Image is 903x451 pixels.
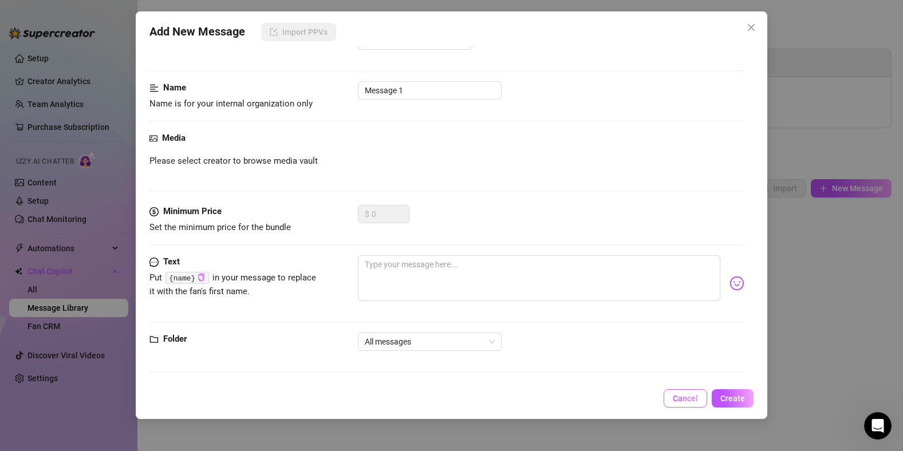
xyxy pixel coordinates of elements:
[742,18,760,37] button: Close
[149,222,291,232] span: Set the minimum price for the bundle
[163,82,186,93] strong: Name
[261,23,336,41] button: Import PPVs
[358,81,502,100] input: Enter a name
[198,274,205,282] button: Click to Copy
[149,81,159,95] span: align-left
[149,98,313,109] span: Name is for your internal organization only
[163,256,180,267] strong: Text
[712,389,754,408] button: Create
[149,272,317,296] span: Put in your message to replace it with the fan's first name.
[365,333,495,350] span: All messages
[149,205,159,219] span: dollar
[149,132,157,145] span: picture
[162,133,186,143] strong: Media
[149,255,159,269] span: message
[664,389,707,408] button: Cancel
[163,206,222,216] strong: Minimum Price
[198,274,205,281] span: copy
[673,394,698,403] span: Cancel
[165,272,208,284] code: {name}
[149,333,159,346] span: folder
[163,334,187,344] strong: Folder
[149,155,318,168] span: Please select creator to browse media vault
[747,23,756,32] span: close
[730,276,744,291] img: svg%3e
[720,394,745,403] span: Create
[742,23,760,32] span: Close
[864,412,892,440] iframe: Intercom live chat
[149,23,245,41] span: Add New Message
